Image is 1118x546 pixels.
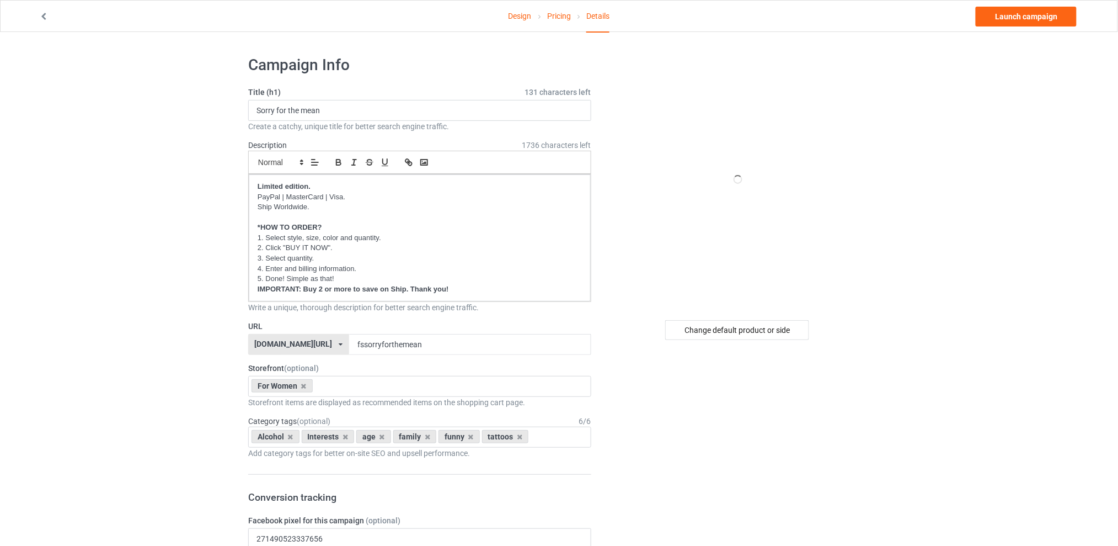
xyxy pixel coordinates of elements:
h3: Conversion tracking [248,491,591,503]
label: URL [248,321,591,332]
a: Design [509,1,532,31]
div: family [393,430,437,443]
div: age [356,430,391,443]
div: Details [586,1,609,33]
label: Title (h1) [248,87,591,98]
strong: *HOW TO ORDER? [258,223,322,231]
label: Facebook pixel for this campaign [248,515,591,526]
div: tattoos [482,430,529,443]
a: Launch campaign [976,7,1077,26]
div: 6 / 6 [579,416,591,427]
p: Ship Worldwide. [258,202,582,213]
span: (optional) [297,417,330,426]
p: 3. Select quantity. [258,253,582,264]
p: 4. Enter and billing information. [258,264,582,274]
label: Description [248,141,287,150]
div: [DOMAIN_NAME][URL] [255,340,333,348]
div: Alcohol [252,430,299,443]
div: Create a catchy, unique title for better search engine traffic. [248,121,591,132]
div: Change default product or side [665,320,809,340]
div: Add category tags for better on-site SEO and upsell performance. [248,448,591,459]
div: For Women [252,379,313,393]
p: 5. Done! Simple as that! [258,274,582,284]
p: 2. Click "BUY IT NOW". [258,243,582,253]
strong: IMPORTANT: Buy 2 or more to save on Ship. Thank you! [258,285,448,293]
span: (optional) [284,364,319,373]
div: Storefront items are displayed as recommended items on the shopping cart page. [248,397,591,408]
span: 131 characters left [525,87,591,98]
a: Pricing [547,1,571,31]
h1: Campaign Info [248,55,591,75]
p: 1. Select style, size, color and quantity. [258,233,582,243]
label: Category tags [248,416,330,427]
span: (optional) [366,516,400,525]
div: Interests [302,430,355,443]
span: 1736 characters left [522,140,591,151]
p: PayPal | MasterCard | Visa. [258,192,582,203]
label: Storefront [248,363,591,374]
strong: Limited edition. [258,182,311,190]
div: funny [438,430,480,443]
div: Write a unique, thorough description for better search engine traffic. [248,302,591,313]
